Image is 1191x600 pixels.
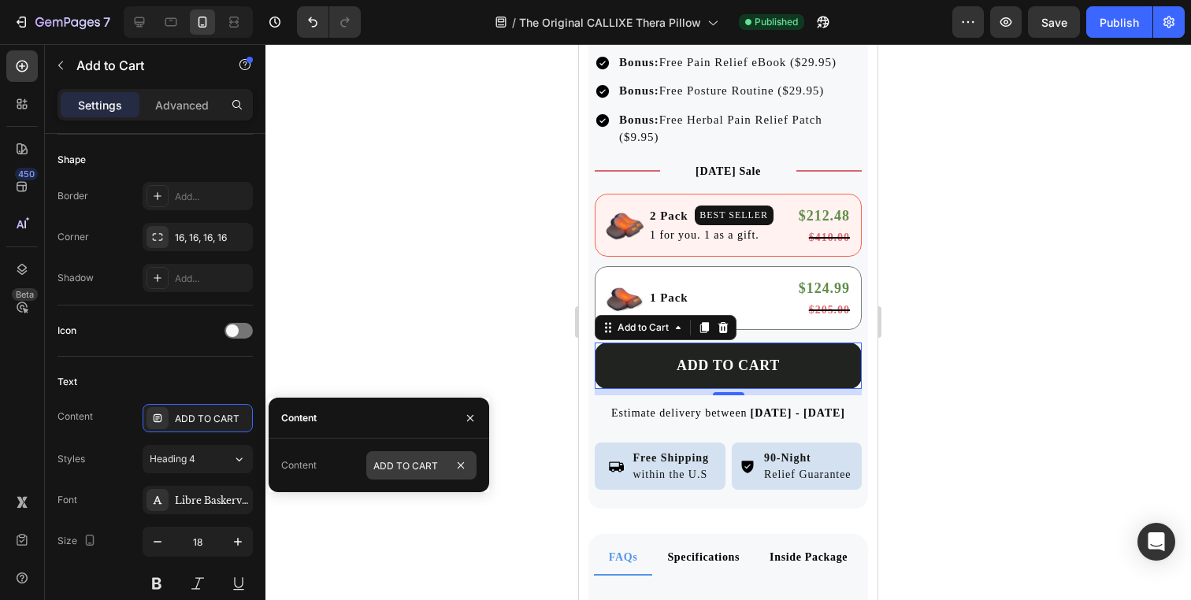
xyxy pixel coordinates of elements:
button: Heading 4 [143,445,253,473]
div: Libre Baskerville [175,494,249,508]
iframe: To enrich screen reader interactions, please activate Accessibility in Grammarly extension settings [579,44,877,600]
div: 16, 16, 16, 16 [175,231,249,245]
div: Content [281,458,317,472]
div: Shadow [58,271,94,285]
button: Save [1028,6,1080,38]
div: Corner [58,230,89,244]
div: Open Intercom Messenger [1137,523,1175,561]
div: Publish [1100,14,1139,31]
span: Published [755,15,798,29]
div: Font [58,493,77,507]
div: 450 [15,168,38,180]
div: Icon [58,324,76,338]
p: 7 [103,13,110,31]
div: Size [58,531,99,552]
p: Settings [78,97,122,113]
span: Save [1041,16,1067,29]
span: / [512,14,516,31]
button: 7 [6,6,117,38]
p: Advanced [155,97,209,113]
div: Beta [12,288,38,301]
div: Text [58,375,77,389]
span: The Original CALLIXE Thera Pillow [519,14,701,31]
div: ADD TO CART [175,412,249,426]
div: Content [58,409,93,424]
div: Styles [58,452,85,466]
p: Add to Cart [76,56,210,75]
div: Add... [175,190,249,204]
div: Content [281,411,317,425]
div: Undo/Redo [297,6,361,38]
div: Add... [175,272,249,286]
button: Publish [1086,6,1152,38]
div: Shape [58,153,86,167]
div: Border [58,189,88,203]
span: Heading 4 [150,452,195,466]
